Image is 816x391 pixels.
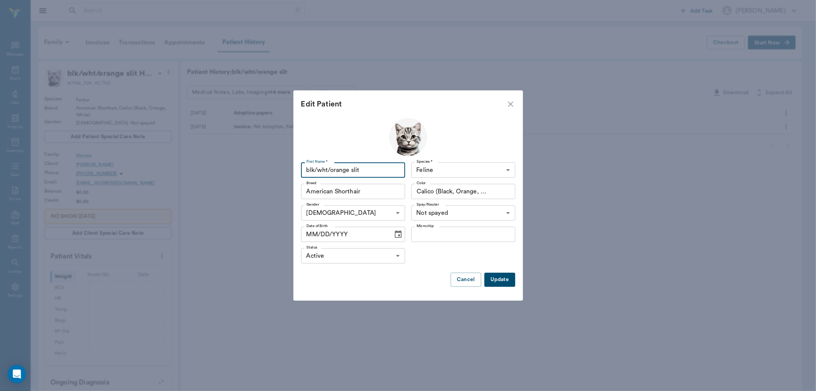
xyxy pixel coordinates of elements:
[301,98,506,110] div: Edit Patient
[506,100,515,109] button: close
[306,180,317,186] label: Breed
[417,180,426,186] label: Color
[411,162,515,178] div: Feline
[417,223,434,229] label: Microchip
[451,273,481,287] button: Cancel
[484,273,515,287] button: Update
[8,365,26,383] div: Open Intercom Messenger
[389,118,427,156] img: Profile Image
[391,227,406,242] button: Choose date
[306,223,328,229] label: Date of Birth
[417,202,439,207] label: Spay/Neuter
[306,159,328,164] label: First Name *
[306,245,318,250] label: Status
[301,205,405,221] div: [DEMOGRAPHIC_DATA]
[411,205,515,221] div: Not spayed
[301,227,388,242] input: MM/DD/YYYY
[417,159,433,164] label: Species *
[306,202,319,207] label: Gender
[301,248,405,263] div: Active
